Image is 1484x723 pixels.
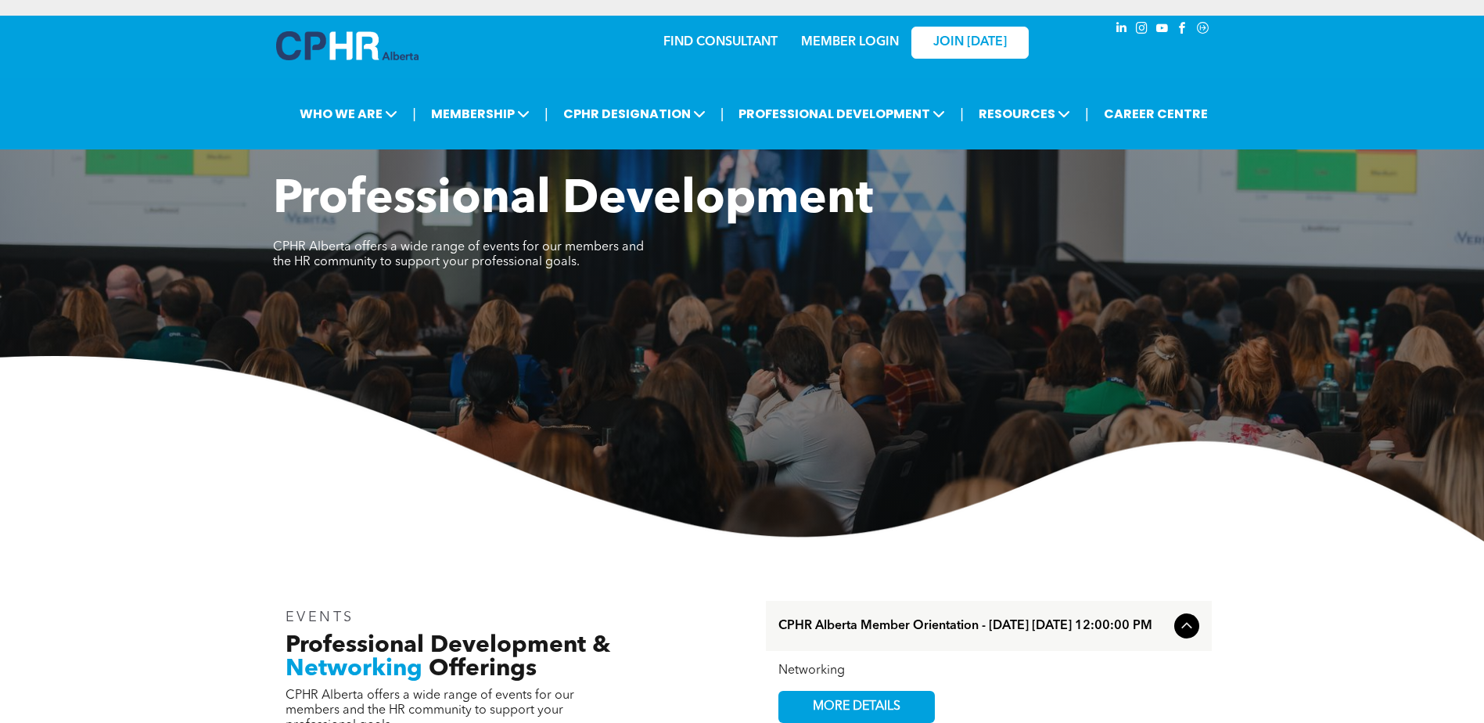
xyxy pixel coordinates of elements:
[795,692,918,722] span: MORE DETAILS
[286,610,355,624] span: EVENTS
[273,177,873,224] span: Professional Development
[1113,20,1130,41] a: linkedin
[911,27,1029,59] a: JOIN [DATE]
[778,619,1168,634] span: CPHR Alberta Member Orientation - [DATE] [DATE] 12:00:00 PM
[778,691,935,723] a: MORE DETAILS
[720,98,724,130] li: |
[276,31,419,60] img: A blue and white logo for cp alberta
[286,634,610,657] span: Professional Development &
[1174,20,1191,41] a: facebook
[559,99,710,128] span: CPHR DESIGNATION
[1195,20,1212,41] a: Social network
[734,99,950,128] span: PROFESSIONAL DEVELOPMENT
[933,35,1007,50] span: JOIN [DATE]
[663,36,778,49] a: FIND CONSULTANT
[1085,98,1089,130] li: |
[1099,99,1213,128] a: CAREER CENTRE
[286,657,422,681] span: Networking
[801,36,899,49] a: MEMBER LOGIN
[429,657,537,681] span: Offerings
[960,98,964,130] li: |
[412,98,416,130] li: |
[426,99,534,128] span: MEMBERSHIP
[974,99,1075,128] span: RESOURCES
[295,99,402,128] span: WHO WE ARE
[273,241,644,268] span: CPHR Alberta offers a wide range of events for our members and the HR community to support your p...
[778,664,1199,678] div: Networking
[1134,20,1151,41] a: instagram
[1154,20,1171,41] a: youtube
[544,98,548,130] li: |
